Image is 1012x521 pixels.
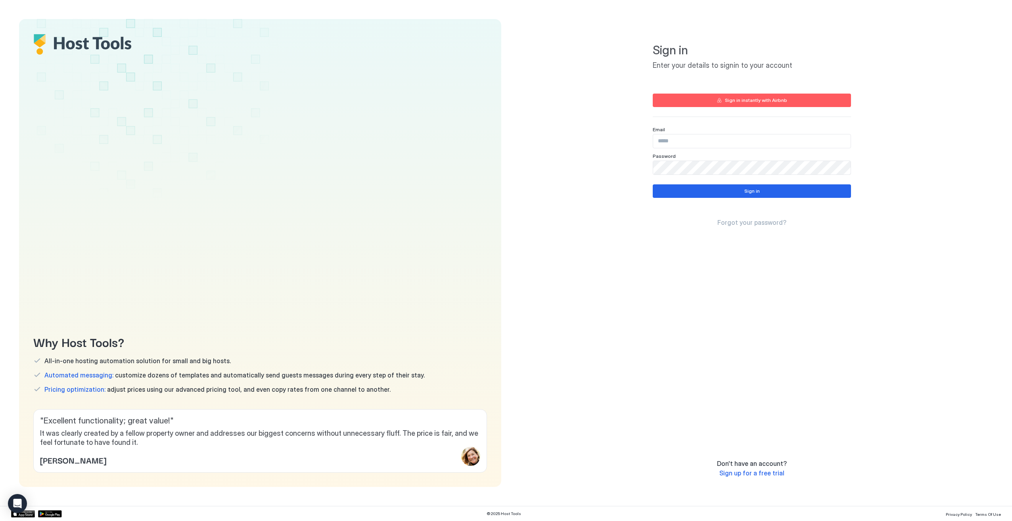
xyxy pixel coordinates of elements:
[719,469,784,477] a: Sign up for a free trial
[717,460,787,467] span: Don't have an account?
[8,494,27,513] div: Open Intercom Messenger
[40,454,106,466] span: [PERSON_NAME]
[975,510,1001,518] a: Terms Of Use
[653,161,851,174] input: Input Field
[717,218,786,227] a: Forgot your password?
[461,447,480,466] div: profile
[975,512,1001,517] span: Terms Of Use
[725,97,787,104] div: Sign in instantly with Airbnb
[744,188,760,195] div: Sign in
[653,43,851,58] span: Sign in
[40,429,480,447] span: It was clearly created by a fellow property owner and addresses our biggest concerns without unne...
[717,218,786,226] span: Forgot your password?
[44,385,391,393] span: adjust prices using our advanced pricing tool, and even copy rates from one channel to another.
[11,510,35,517] a: App Store
[44,357,231,365] span: All-in-one hosting automation solution for small and big hosts.
[946,510,972,518] a: Privacy Policy
[44,371,113,379] span: Automated messaging:
[38,510,62,517] a: Google Play Store
[33,333,487,351] span: Why Host Tools?
[946,512,972,517] span: Privacy Policy
[653,126,665,132] span: Email
[653,134,851,148] input: Input Field
[653,184,851,198] button: Sign in
[487,511,521,516] span: © 2025 Host Tools
[40,416,480,426] span: " Excellent functionality; great value! "
[44,385,105,393] span: Pricing optimization:
[653,61,851,70] span: Enter your details to signin to your account
[653,153,676,159] span: Password
[653,94,851,107] button: Sign in instantly with Airbnb
[44,371,425,379] span: customize dozens of templates and automatically send guests messages during every step of their s...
